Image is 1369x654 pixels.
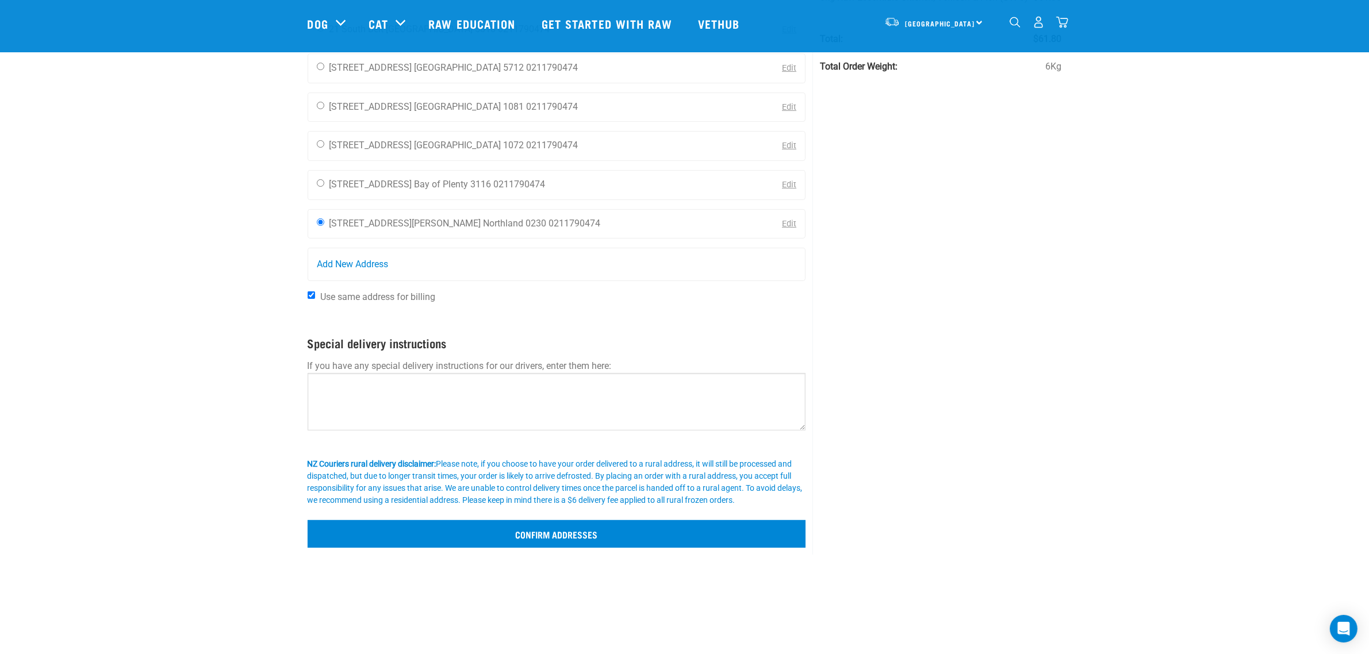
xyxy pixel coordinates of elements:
li: 0211790474 [527,62,578,73]
a: Edit [782,102,796,112]
li: 0211790474 [494,179,546,190]
h4: Special delivery instructions [308,336,806,349]
li: [GEOGRAPHIC_DATA] 1081 [415,101,524,112]
li: 0211790474 [527,101,578,112]
p: If you have any special delivery instructions for our drivers, enter them here: [308,359,806,373]
a: Cat [369,15,388,32]
a: Get started with Raw [530,1,687,47]
li: 0211790474 [527,140,578,151]
li: 0211790474 [549,218,601,229]
li: [STREET_ADDRESS][PERSON_NAME] [329,218,481,229]
li: [GEOGRAPHIC_DATA] 5712 [415,62,524,73]
a: Vethub [687,1,754,47]
a: Edit [782,180,796,190]
li: Northland 0230 [484,218,547,229]
img: home-icon@2x.png [1056,16,1068,28]
span: [GEOGRAPHIC_DATA] [906,21,975,25]
input: Use same address for billing [308,291,315,299]
img: van-moving.png [884,17,900,27]
a: Edit [782,219,796,229]
b: NZ Couriers rural delivery disclaimer: [308,459,436,468]
li: [STREET_ADDRESS] [329,140,412,151]
a: Add New Address [308,248,806,280]
li: [STREET_ADDRESS] [329,101,412,112]
strong: Total Order Weight: [820,61,898,72]
li: [STREET_ADDRESS] [329,179,412,190]
span: Add New Address [317,257,389,271]
div: Open Intercom Messenger [1330,615,1358,643]
span: Use same address for billing [321,291,436,302]
input: Confirm addresses [308,520,806,548]
a: Dog [308,15,328,32]
span: 6Kg [1045,60,1061,74]
a: Edit [782,63,796,73]
li: [STREET_ADDRESS] [329,62,412,73]
img: home-icon-1@2x.png [1010,17,1021,28]
a: Raw Education [417,1,530,47]
li: [GEOGRAPHIC_DATA] 1072 [415,140,524,151]
div: Please note, if you choose to have your order delivered to a rural address, it will still be proc... [308,458,806,506]
a: Edit [782,141,796,151]
img: user.png [1033,16,1045,28]
li: Bay of Plenty 3116 [415,179,492,190]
